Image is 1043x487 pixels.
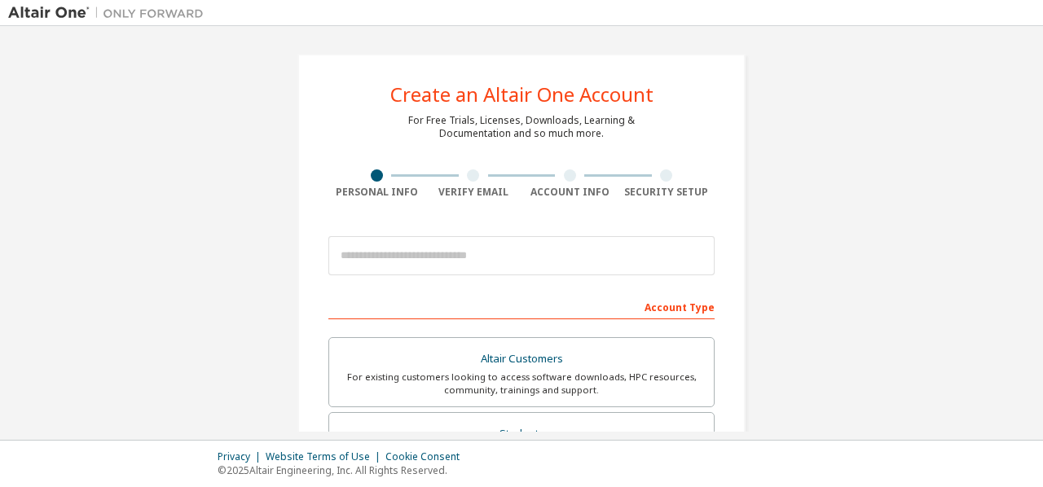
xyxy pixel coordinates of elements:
div: For Free Trials, Licenses, Downloads, Learning & Documentation and so much more. [408,114,635,140]
div: Account Info [521,186,618,199]
div: Students [339,423,704,445]
div: Cookie Consent [385,450,469,463]
div: Website Terms of Use [266,450,385,463]
div: Personal Info [328,186,425,199]
div: Privacy [218,450,266,463]
img: Altair One [8,5,212,21]
div: Altair Customers [339,348,704,371]
div: For existing customers looking to access software downloads, HPC resources, community, trainings ... [339,371,704,397]
div: Verify Email [425,186,522,199]
p: © 2025 Altair Engineering, Inc. All Rights Reserved. [218,463,469,477]
div: Create an Altair One Account [390,85,654,104]
div: Security Setup [618,186,715,199]
div: Account Type [328,293,715,319]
